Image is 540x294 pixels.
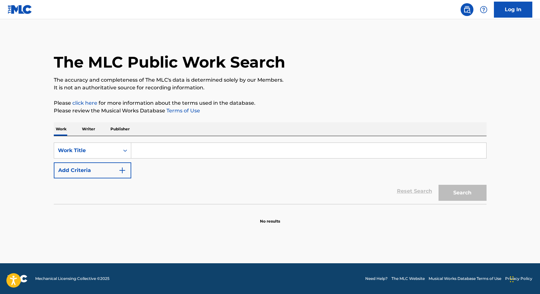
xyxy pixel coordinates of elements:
[429,276,501,282] a: Musical Works Database Terms of Use
[54,99,487,107] p: Please for more information about the terms used in the database.
[54,162,131,178] button: Add Criteria
[477,3,490,16] div: Help
[54,76,487,84] p: The accuracy and completeness of The MLC's data is determined solely by our Members.
[35,276,109,282] span: Mechanical Licensing Collective © 2025
[365,276,388,282] a: Need Help?
[109,122,132,136] p: Publisher
[480,6,488,13] img: help
[80,122,97,136] p: Writer
[463,6,471,13] img: search
[461,3,473,16] a: Public Search
[54,143,487,204] form: Search Form
[494,2,532,18] a: Log In
[54,84,487,92] p: It is not an authoritative source for recording information.
[505,276,532,282] a: Privacy Policy
[260,211,280,224] p: No results
[54,122,69,136] p: Work
[54,107,487,115] p: Please review the Musical Works Database
[58,147,116,154] div: Work Title
[72,100,97,106] a: click here
[391,276,425,282] a: The MLC Website
[8,275,28,282] img: logo
[118,167,126,174] img: 9d2ae6d4665cec9f34b9.svg
[165,108,200,114] a: Terms of Use
[8,5,32,14] img: MLC Logo
[508,263,540,294] iframe: Chat Widget
[510,270,514,289] div: Drag
[54,53,285,72] h1: The MLC Public Work Search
